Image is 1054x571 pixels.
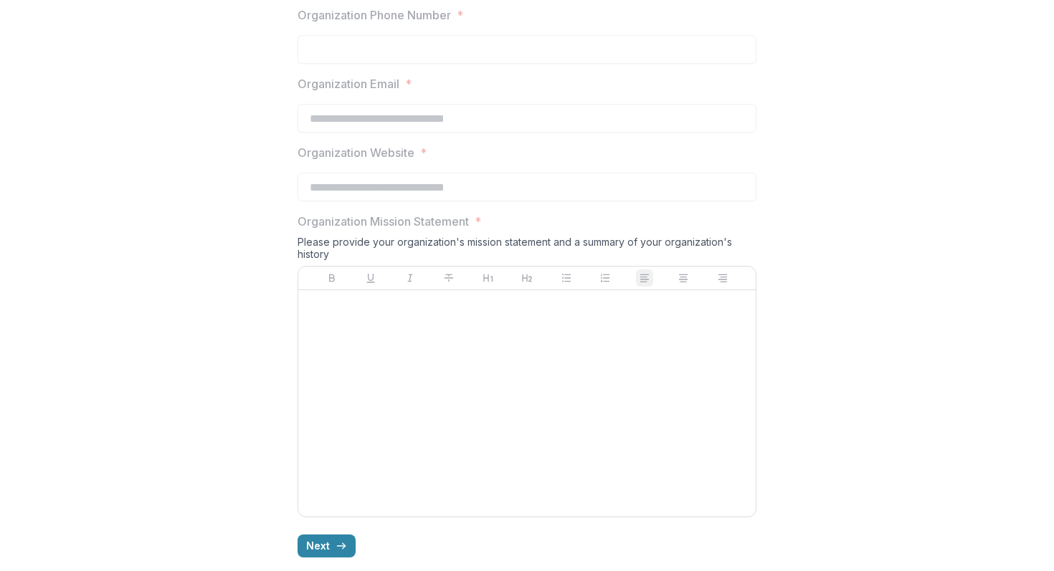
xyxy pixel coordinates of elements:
button: Bullet List [558,269,575,287]
p: Organization Phone Number [298,6,451,24]
button: Next [298,534,356,557]
p: Organization Website [298,144,414,161]
button: Heading 1 [480,269,497,287]
button: Ordered List [597,269,614,287]
button: Align Center [675,269,692,287]
p: Organization Mission Statement [298,213,469,230]
button: Align Left [636,269,653,287]
button: Underline [362,269,379,287]
button: Heading 2 [518,269,536,287]
p: Organization Email [298,75,399,92]
button: Strike [440,269,457,287]
button: Align Right [714,269,731,287]
button: Bold [323,269,341,287]
button: Italicize [402,269,419,287]
div: Please provide your organization's mission statement and a summary of your organization's history [298,236,756,266]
